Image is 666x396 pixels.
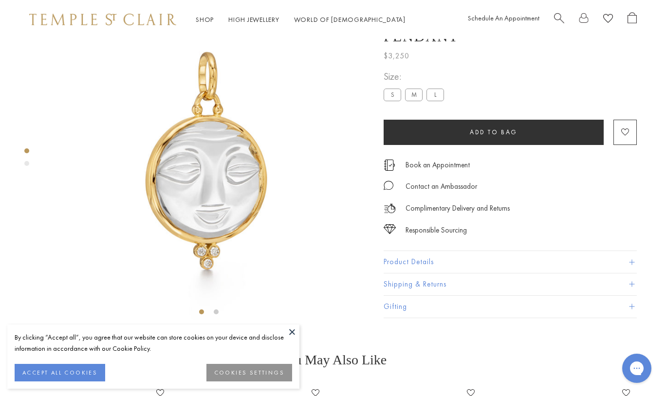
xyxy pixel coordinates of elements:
[384,273,637,295] button: Shipping & Returns
[15,332,292,354] div: By clicking “Accept all”, you agree that our website can store cookies on your device and disclos...
[384,180,393,190] img: MessageIcon-01_2.svg
[384,202,396,214] img: icon_delivery.svg
[384,119,604,144] button: Add to bag
[384,50,409,62] span: $3,250
[29,14,176,25] img: Temple St. Clair
[603,12,613,27] a: View Wishlist
[384,159,395,170] img: icon_appointment.svg
[470,128,518,136] span: Add to bag
[384,224,396,234] img: icon_sourcing.svg
[406,180,477,193] div: Contact an Ambassador
[384,296,637,318] button: Gifting
[15,364,105,381] button: ACCEPT ALL COOKIES
[405,89,423,101] label: M
[228,15,279,24] a: High JewelleryHigh Jewellery
[554,12,564,27] a: Search
[294,15,406,24] a: World of [DEMOGRAPHIC_DATA]World of [DEMOGRAPHIC_DATA]
[406,160,470,170] a: Book an Appointment
[24,146,29,174] div: Product gallery navigation
[406,202,510,214] p: Complimentary Delivery and Returns
[384,251,637,273] button: Product Details
[617,350,656,386] iframe: Gorgias live chat messenger
[468,14,539,22] a: Schedule An Appointment
[196,15,214,24] a: ShopShop
[384,89,401,101] label: S
[426,89,444,101] label: L
[406,224,467,236] div: Responsible Sourcing
[206,364,292,381] button: COOKIES SETTINGS
[384,69,448,85] span: Size:
[628,12,637,27] a: Open Shopping Bag
[39,352,627,368] h3: You May Also Like
[196,14,406,26] nav: Main navigation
